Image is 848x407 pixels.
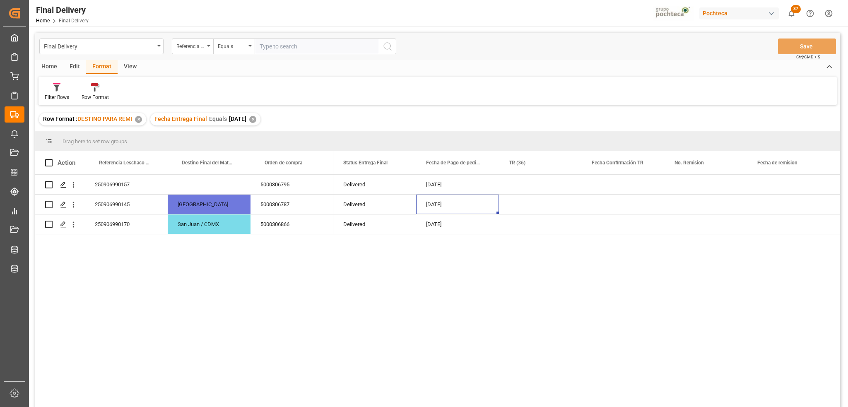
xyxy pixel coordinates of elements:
span: Fecha Confirmación TR [592,160,643,166]
div: Final Delivery [36,4,89,16]
img: pochtecaImg.jpg_1689854062.jpg [653,6,694,21]
div: Format [86,60,118,74]
span: Fecha de remision [757,160,797,166]
div: Delivered [333,214,416,234]
div: Pochteca [699,7,779,19]
span: Fecha Entrega Final [154,116,207,122]
div: Referencia Leschaco (Impo) [176,41,205,50]
span: 37 [791,5,801,13]
div: ✕ [249,116,256,123]
div: Press SPACE to select this row. [35,175,333,195]
a: Home [36,18,50,24]
div: [GEOGRAPHIC_DATA] [168,195,251,214]
div: Delivered [333,195,416,214]
span: Status Entrega Final [343,160,388,166]
div: Press SPACE to select this row. [35,195,333,214]
span: Equals [209,116,227,122]
div: San Juan / CDMX [168,214,251,234]
span: [DATE] [229,116,246,122]
div: 250906990157 [85,175,168,194]
div: Action [58,159,75,166]
span: Referencia Leschaco (Impo) [99,160,150,166]
button: open menu [172,39,213,54]
button: Save [778,39,836,54]
button: open menu [213,39,255,54]
div: Final Delivery [44,41,154,51]
div: Filter Rows [45,94,69,101]
div: [DATE] [416,195,499,214]
span: Destino Final del Material [182,160,233,166]
div: Press SPACE to select this row. [35,214,333,234]
div: Home [35,60,63,74]
span: Drag here to set row groups [63,138,127,144]
div: 5000306866 [251,214,333,234]
div: 250906990145 [85,195,168,214]
div: Edit [63,60,86,74]
span: TR (36) [509,160,525,166]
span: Orden de compra [265,160,302,166]
button: Pochteca [699,5,782,21]
span: Row Format : [43,116,77,122]
div: [DATE] [416,175,499,194]
div: View [118,60,143,74]
button: open menu [39,39,164,54]
span: Ctrl/CMD + S [796,54,820,60]
div: 5000306787 [251,195,333,214]
span: Fecha de Pago de pedimento [426,160,482,166]
div: Equals [218,41,246,50]
input: Type to search [255,39,379,54]
div: 5000306795 [251,175,333,194]
div: ✕ [135,116,142,123]
button: search button [379,39,396,54]
span: No. Remision [675,160,704,166]
div: 250906990170 [85,214,168,234]
div: Delivered [333,175,416,194]
div: Row Format [82,94,109,101]
button: Help Center [801,4,819,23]
span: DESTINO PARA REMI [77,116,132,122]
button: show 37 new notifications [782,4,801,23]
div: [DATE] [416,214,499,234]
